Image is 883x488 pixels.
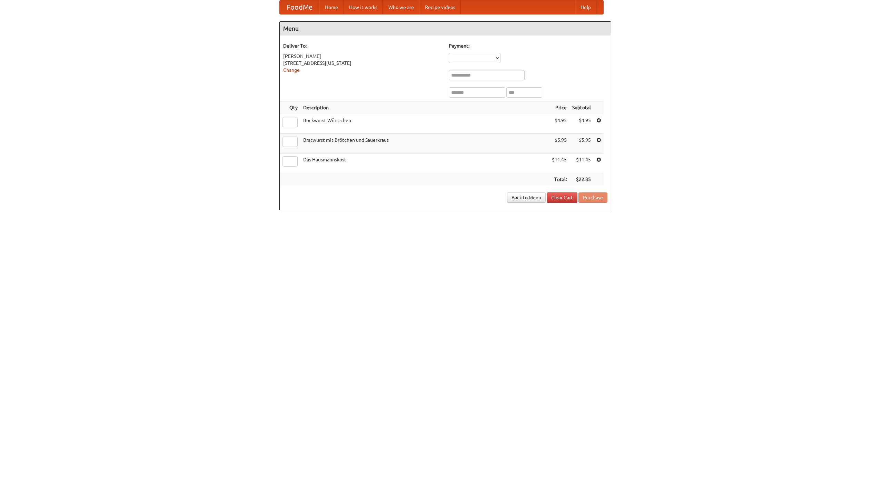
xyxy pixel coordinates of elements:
[569,173,594,186] th: $22.35
[283,60,442,67] div: [STREET_ADDRESS][US_STATE]
[549,114,569,134] td: $4.95
[549,134,569,153] td: $5.95
[549,101,569,114] th: Price
[569,114,594,134] td: $4.95
[569,134,594,153] td: $5.95
[507,192,546,203] a: Back to Menu
[549,173,569,186] th: Total:
[283,42,442,49] h5: Deliver To:
[578,192,607,203] button: Purchase
[280,0,319,14] a: FoodMe
[319,0,344,14] a: Home
[283,67,300,73] a: Change
[300,101,549,114] th: Description
[569,101,594,114] th: Subtotal
[280,22,611,36] h4: Menu
[300,134,549,153] td: Bratwurst mit Brötchen und Sauerkraut
[383,0,419,14] a: Who we are
[547,192,577,203] a: Clear Cart
[575,0,596,14] a: Help
[569,153,594,173] td: $11.45
[300,153,549,173] td: Das Hausmannskost
[419,0,461,14] a: Recipe videos
[280,101,300,114] th: Qty
[549,153,569,173] td: $11.45
[300,114,549,134] td: Bockwurst Würstchen
[449,42,607,49] h5: Payment:
[344,0,383,14] a: How it works
[283,53,442,60] div: [PERSON_NAME]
